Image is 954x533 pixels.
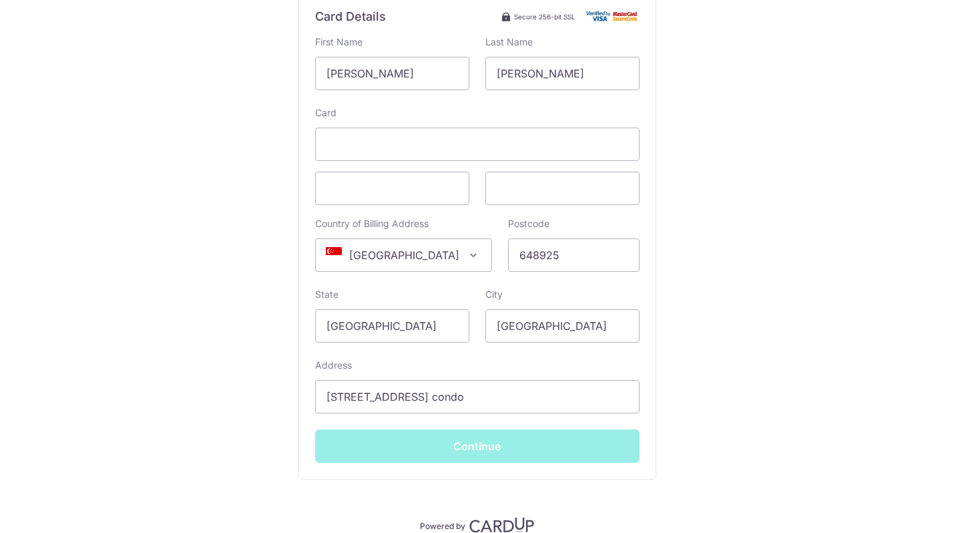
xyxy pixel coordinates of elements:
img: Card secure [586,11,640,22]
label: Address [315,359,352,372]
h6: Card Details [315,9,386,25]
p: Powered by [420,518,465,532]
label: State [315,288,338,301]
input: Example 123456 [508,238,640,272]
img: CardUp [469,517,535,533]
span: Secure 256-bit SSL [514,11,575,22]
iframe: Secure card number input frame [326,136,628,152]
label: Postcode [508,217,549,230]
label: City [485,288,503,301]
span: Singapore [315,238,492,272]
label: Card [315,106,336,120]
span: Singapore [316,239,491,271]
iframe: Secure card security code input frame [497,180,628,196]
label: Last Name [485,35,533,49]
iframe: Secure card expiration date input frame [326,180,458,196]
label: Country of Billing Address [315,217,429,230]
label: First Name [315,35,363,49]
